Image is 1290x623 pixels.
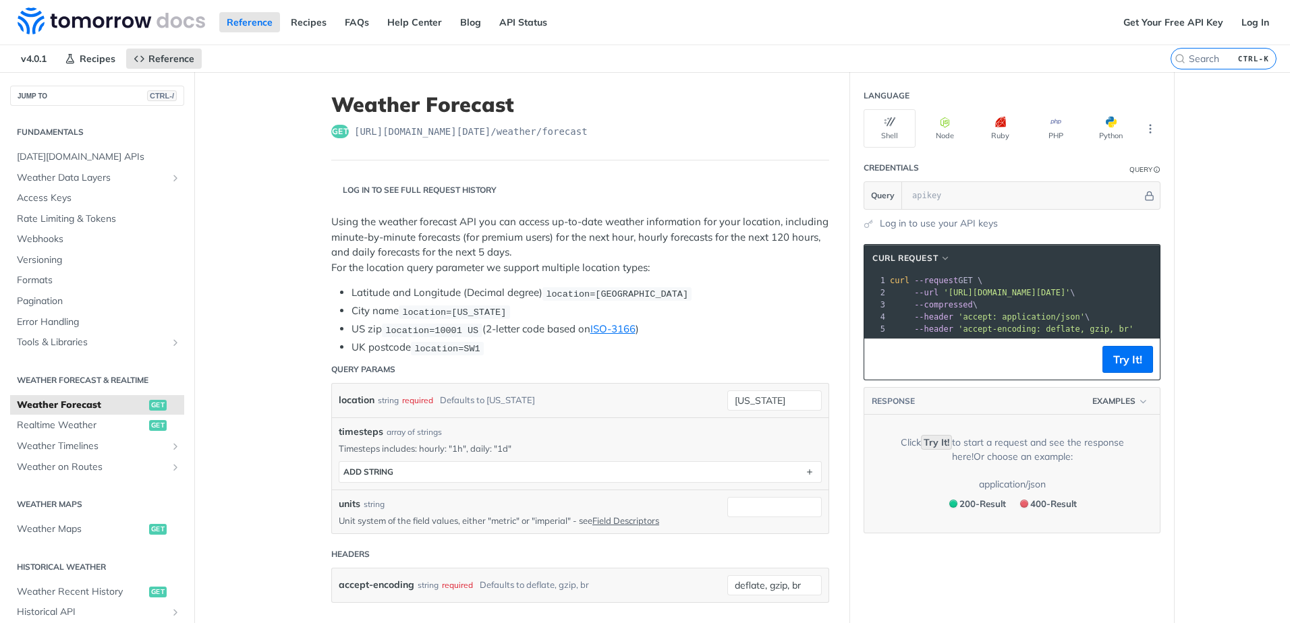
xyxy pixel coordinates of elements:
span: 'accept: application/json' [958,312,1085,322]
span: Weather Maps [17,523,146,536]
div: Log in to see full request history [331,184,497,196]
a: Formats [10,270,184,291]
span: 200 [949,500,957,508]
span: Examples [1092,395,1135,407]
button: 200200-Result [943,495,1011,512]
div: required [442,575,473,595]
a: API Status [492,12,555,32]
button: Show subpages for Weather Data Layers [170,173,181,183]
span: timesteps [339,425,383,439]
button: Node [919,109,971,148]
span: Versioning [17,254,181,267]
li: Latitude and Longitude (Decimal degree) [352,285,829,301]
span: Weather Timelines [17,440,167,453]
span: 400 - Result [1030,498,1077,509]
span: Recipes [80,53,115,65]
span: Pagination [17,295,181,308]
span: get [331,125,349,138]
span: 'accept-encoding: deflate, gzip, br' [958,324,1133,334]
span: GET \ [890,276,982,285]
li: US zip (2-letter code based on ) [352,322,829,337]
span: curl [890,276,909,285]
a: Weather Recent Historyget [10,582,184,602]
a: Recipes [57,49,123,69]
span: Historical API [17,605,167,619]
a: Field Descriptors [592,515,659,526]
button: More Languages [1140,119,1160,139]
span: --url [914,288,938,297]
span: get [149,524,167,535]
div: Language [864,90,909,102]
span: get [149,420,167,431]
h2: Fundamentals [10,126,184,138]
div: 2 [864,287,887,299]
span: Weather Forecast [17,398,146,412]
svg: Search [1175,53,1185,64]
a: Log in to use your API keys [880,216,998,231]
a: Historical APIShow subpages for Historical API [10,602,184,622]
span: get [149,587,167,597]
h1: Weather Forecast [331,92,829,117]
span: Realtime Weather [17,419,146,432]
h2: Weather Maps [10,498,184,510]
div: Defaults to [US_STATE] [440,390,535,410]
span: Error Handling [17,316,181,329]
i: Information [1154,167,1160,173]
span: '[URL][DOMAIN_NAME][DATE]' [943,288,1070,297]
button: Ruby [974,109,1026,148]
span: Query [871,189,895,202]
div: ADD string [343,467,393,477]
div: string [378,390,399,410]
span: [DATE][DOMAIN_NAME] APIs [17,150,181,164]
a: Recipes [283,12,334,32]
a: Access Keys [10,188,184,208]
button: PHP [1030,109,1082,148]
p: Using the weather forecast API you can access up-to-date weather information for your location, i... [331,214,829,275]
span: Weather Data Layers [17,171,167,185]
span: \ [890,288,1075,297]
li: UK postcode [352,340,829,355]
a: Blog [453,12,488,32]
label: accept-encoding [339,575,414,595]
button: Python [1085,109,1137,148]
div: 4 [864,311,887,323]
p: Unit system of the field values, either "metric" or "imperial" - see [339,514,707,527]
a: Weather TimelinesShow subpages for Weather Timelines [10,436,184,456]
button: 400400-Result [1013,495,1082,512]
div: 1 [864,274,887,287]
div: string [418,575,439,595]
button: RESPONSE [871,394,916,408]
div: 5 [864,323,887,335]
a: Tools & LibrariesShow subpages for Tools & Libraries [10,332,184,353]
a: [DATE][DOMAIN_NAME] APIs [10,147,184,167]
button: Try It! [1102,346,1153,373]
span: Tools & Libraries [17,336,167,349]
div: Click to start a request and see the response here! Or choose an example: [885,436,1140,464]
button: Query [864,182,902,209]
button: Show subpages for Weather on Routes [170,462,181,473]
p: Timesteps includes: hourly: "1h", daily: "1d" [339,442,822,454]
button: Show subpages for Tools & Libraries [170,337,181,348]
span: cURL Request [872,252,938,264]
div: Query Params [331,363,395,376]
a: Realtime Weatherget [10,415,184,436]
kbd: CTRL-K [1235,52,1272,65]
code: Try It! [921,435,952,450]
div: string [364,498,385,510]
span: Weather on Routes [17,461,167,474]
label: location [339,390,374,410]
div: array of strings [387,426,442,438]
a: Log In [1234,12,1277,32]
div: Headers [331,548,370,560]
div: Credentials [864,162,919,174]
li: City name [352,303,829,319]
button: Show subpages for Historical API [170,607,181,618]
span: location=SW1 [414,343,480,353]
h2: Weather Forecast & realtime [10,374,184,386]
button: cURL Request [868,251,955,265]
span: location=10001 US [385,325,478,335]
button: Hide [1142,189,1156,202]
a: Weather Data LayersShow subpages for Weather Data Layers [10,168,184,188]
span: location=[GEOGRAPHIC_DATA] [546,289,688,299]
svg: More ellipsis [1144,123,1156,135]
